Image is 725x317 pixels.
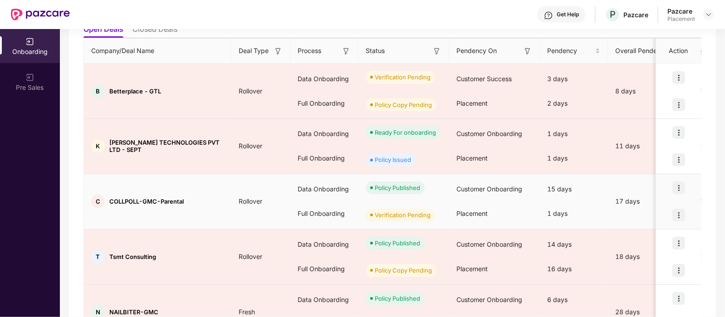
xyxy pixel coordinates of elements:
span: COLLPOLL-GMC-Parental [109,198,184,205]
div: Full Onboarding [290,257,358,281]
img: icon [672,181,685,194]
div: Ready For onboarding [375,128,436,137]
img: icon [672,153,685,166]
div: 16 days [540,257,608,281]
div: Policy Copy Pending [375,100,432,109]
div: 3 days [540,67,608,91]
div: 28 days [608,307,685,317]
th: Overall Pendency [608,39,685,63]
span: Placement [456,154,488,162]
div: Get Help [557,11,579,18]
div: Full Onboarding [290,91,358,116]
div: K [91,139,105,153]
div: T [91,250,105,263]
span: NAILBITER-GMC [109,308,158,316]
th: Company/Deal Name [84,39,231,63]
div: Data Onboarding [290,122,358,146]
img: svg+xml;base64,PHN2ZyB3aWR0aD0iMjAiIGhlaWdodD0iMjAiIHZpZXdCb3g9IjAgMCAyMCAyMCIgZmlsbD0ibm9uZSIgeG... [25,73,34,82]
img: svg+xml;base64,PHN2ZyB3aWR0aD0iMTYiIGhlaWdodD0iMTYiIHZpZXdCb3g9IjAgMCAxNiAxNiIgZmlsbD0ibm9uZSIgeG... [342,47,351,56]
div: Policy Published [375,183,420,192]
div: 15 days [540,177,608,201]
span: Status [366,46,385,56]
span: Rollover [231,197,269,205]
div: C [91,195,105,208]
div: 11 days [608,141,685,151]
span: Customer Onboarding [456,130,522,137]
div: Pazcare [623,10,648,19]
img: icon [672,292,685,305]
div: Policy Published [375,294,420,303]
div: Policy Published [375,239,420,248]
span: Customer Success [456,75,512,83]
div: Data Onboarding [290,232,358,257]
div: Policy Issued [375,155,411,164]
img: svg+xml;base64,PHN2ZyB3aWR0aD0iMTYiIGhlaWdodD0iMTYiIHZpZXdCb3g9IjAgMCAxNiAxNiIgZmlsbD0ibm9uZSIgeG... [274,47,283,56]
div: Data Onboarding [290,288,358,312]
div: B [91,84,105,98]
span: [PERSON_NAME] TECHNOLOGIES PVT LTD - SEPT [109,139,224,153]
span: Placement [456,210,488,217]
span: Pendency On [456,46,497,56]
div: Pazcare [667,7,695,15]
li: Open Deals [83,24,123,38]
div: 17 days [608,196,685,206]
div: Verification Pending [375,210,431,219]
img: icon [672,126,685,139]
div: 14 days [540,232,608,257]
span: P [610,9,616,20]
div: Policy Copy Pending [375,266,432,275]
span: Betterplace - GTL [109,88,161,95]
img: icon [672,71,685,84]
div: Full Onboarding [290,201,358,226]
img: svg+xml;base64,PHN2ZyBpZD0iRHJvcGRvd24tMzJ4MzIiIHhtbG5zPSJodHRwOi8vd3d3LnczLm9yZy8yMDAwL3N2ZyIgd2... [705,11,712,18]
span: Process [298,46,321,56]
div: Data Onboarding [290,67,358,91]
img: New Pazcare Logo [11,9,70,20]
div: Placement [667,15,695,23]
span: Customer Onboarding [456,296,522,303]
img: svg+xml;base64,PHN2ZyBpZD0iSGVscC0zMngzMiIgeG1sbnM9Imh0dHA6Ly93d3cudzMub3JnLzIwMDAvc3ZnIiB3aWR0aD... [544,11,553,20]
div: Full Onboarding [290,146,358,171]
img: icon [672,98,685,111]
span: Tsmt Consulting [109,253,156,260]
div: Data Onboarding [290,177,358,201]
div: 8 days [608,86,685,96]
span: Placement [456,99,488,107]
img: svg+xml;base64,PHN2ZyB3aWR0aD0iMjAiIGhlaWdodD0iMjAiIHZpZXdCb3g9IjAgMCAyMCAyMCIgZmlsbD0ibm9uZSIgeG... [25,37,34,46]
img: icon [672,209,685,221]
li: Closed Deals [132,24,177,38]
img: icon [672,237,685,249]
div: 18 days [608,252,685,262]
img: icon [672,264,685,277]
span: Customer Onboarding [456,240,522,248]
th: Action [656,39,701,63]
span: Rollover [231,87,269,95]
div: 1 days [540,146,608,171]
img: svg+xml;base64,PHN2ZyB3aWR0aD0iMTYiIGhlaWdodD0iMTYiIHZpZXdCb3g9IjAgMCAxNiAxNiIgZmlsbD0ibm9uZSIgeG... [523,47,532,56]
div: 6 days [540,288,608,312]
div: 1 days [540,201,608,226]
img: svg+xml;base64,PHN2ZyB3aWR0aD0iMTYiIGhlaWdodD0iMTYiIHZpZXdCb3g9IjAgMCAxNiAxNiIgZmlsbD0ibm9uZSIgeG... [432,47,441,56]
span: Rollover [231,142,269,150]
div: 2 days [540,91,608,116]
div: 1 days [540,122,608,146]
span: Deal Type [239,46,269,56]
div: Verification Pending [375,73,431,82]
span: Placement [456,265,488,273]
span: Fresh [231,308,262,316]
span: Rollover [231,253,269,260]
th: Pendency [540,39,608,63]
span: Pendency [547,46,593,56]
span: Customer Onboarding [456,185,522,193]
